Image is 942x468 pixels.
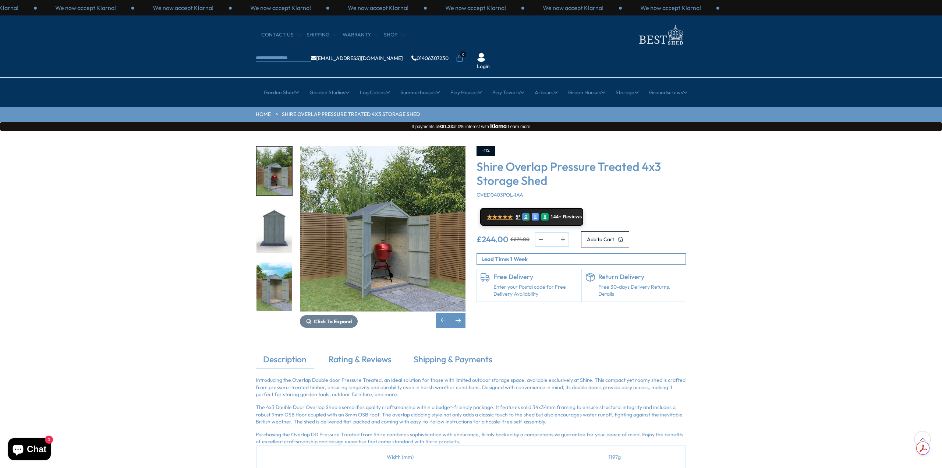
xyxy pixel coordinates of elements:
[451,313,465,328] div: Next slide
[477,53,486,62] img: User Icon
[153,4,213,12] p: We now accept Klarna!
[348,4,408,12] p: We now accept Klarna!
[6,438,53,462] inbox-online-store-chat: Shopify online store chat
[450,83,482,102] a: Play Houses
[481,255,686,263] p: Lead Time: 1 Week
[581,231,629,247] button: Add to Cart
[264,83,299,102] a: Garden Shed
[300,315,358,328] button: Click To Expand
[384,31,405,39] a: Shop
[282,111,420,118] a: Shire Overlap Pressure Treated 4x3 Storage Shed
[543,4,603,12] p: We now accept Klarna!
[256,431,686,446] p: Purchasing the Overlap DD Pressure Treated from Shire combines sophistication with endurance, fir...
[300,146,465,312] img: Shire Overlap Pressure Treated 4x3 Storage Shed
[532,213,539,221] div: E
[314,318,352,325] span: Click To Expand
[406,353,500,369] a: Shipping & Payments
[256,377,686,398] p: Introducing the Overlap Double door Pressure Treated, an ideal solution for those with limited ou...
[535,83,558,102] a: Arbours
[256,146,293,196] div: 2 / 14
[261,31,301,39] a: CONTACT US
[256,353,314,369] a: Description
[635,23,686,47] img: logo
[256,111,271,118] a: HOME
[256,261,293,312] div: 4 / 14
[616,83,639,102] a: Storage
[256,147,292,196] img: OVERLAP_4x3_DD_PT_fence_life_200x200.jpg
[134,4,232,12] div: 1 / 3
[55,4,116,12] p: We now accept Klarna!
[309,83,350,102] a: Garden Studios
[568,83,605,102] a: Green Houses
[445,4,506,12] p: We now accept Klarna!
[311,56,403,61] a: [EMAIL_ADDRESS][DOMAIN_NAME]
[480,208,583,226] a: ★★★★★ 5* G E R 144+ Reviews
[37,4,134,12] div: 3 / 3
[598,284,683,298] p: Free 30-days Delivery Returns. Details
[477,235,509,243] ins: £244.00
[477,191,523,198] span: OVED0403POL-1AA
[598,273,683,281] h6: Return Delivery
[256,204,292,253] img: OVERLAP_4x3_DD_PT_white_0000_200x200.jpg
[477,63,490,70] a: Login
[300,146,465,328] div: 2 / 14
[563,214,582,220] span: Reviews
[436,313,451,328] div: Previous slide
[510,237,530,242] del: £274.00
[524,4,622,12] div: 2 / 3
[232,4,329,12] div: 2 / 3
[493,273,578,281] h6: Free Delivery
[307,31,337,39] a: Shipping
[250,4,311,12] p: We now accept Klarna!
[492,83,524,102] a: Play Towers
[411,56,449,61] a: 01406307230
[522,213,530,221] div: G
[649,83,687,102] a: Groundscrews
[622,4,719,12] div: 3 / 3
[456,55,463,62] a: 0
[360,83,390,102] a: Log Cabins
[400,83,440,102] a: Summerhouses
[487,214,513,221] span: ★★★★★
[256,204,293,254] div: 3 / 14
[587,237,614,242] span: Add to Cart
[550,214,561,220] span: 144+
[329,4,427,12] div: 3 / 3
[640,4,701,12] p: We now accept Klarna!
[477,146,495,156] div: -11%
[256,404,686,426] p: The 4x3 Double Door Overlap Shed exemplifies quality craftsmanship within a budget-friendly packa...
[343,31,378,39] a: Warranty
[256,262,292,311] img: OVERLAP_4x3_DD_PT_fence_open_200x200.jpg
[321,353,399,369] a: Rating & Reviews
[541,213,549,221] div: R
[493,284,578,298] a: Enter your Postal code for Free Delivery Availability
[477,159,686,188] h3: Shire Overlap Pressure Treated 4x3 Storage Shed
[460,51,466,57] span: 0
[427,4,524,12] div: 1 / 3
